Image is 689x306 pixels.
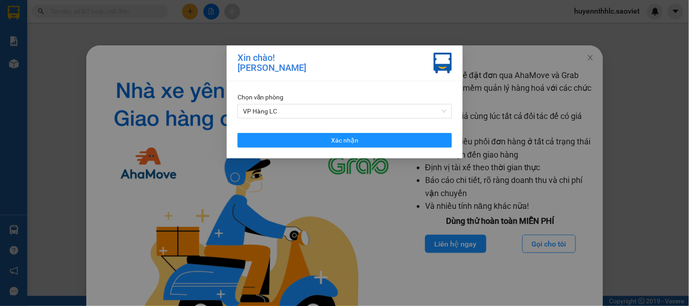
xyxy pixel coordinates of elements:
[243,104,446,118] span: VP Hàng LC
[331,135,358,145] span: Xác nhận
[238,92,452,102] div: Chọn văn phòng
[238,133,452,148] button: Xác nhận
[434,53,452,74] img: vxr-icon
[238,53,306,74] div: Xin chào! [PERSON_NAME]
